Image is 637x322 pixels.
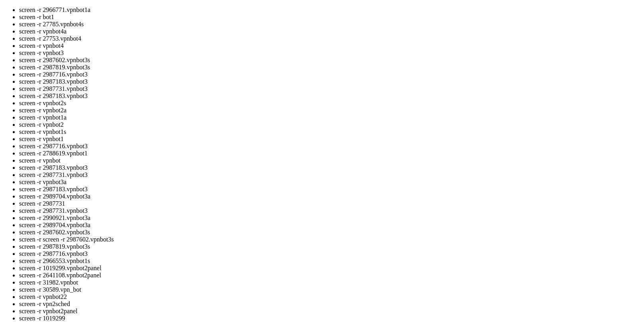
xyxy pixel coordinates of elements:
x-row: 2973744.vpnbot2 ([DATE] 13:59:29) (Detached) [3,215,534,222]
li: screen -r 2641108.vpnbot2panel [19,272,634,279]
x-row: 2966553.vpnbot1s ([DATE] 11:04:50) (Detached) [3,228,534,235]
li: screen -r vpnbot1s [19,128,634,135]
x-row: just raised the bar for easy, resilient and secure K8s cluster deployment. [3,69,534,76]
li: screen -r 30589.vpn_bot [19,286,634,293]
li: screen -r 2987716.vpnbot3 [19,250,634,257]
li: screen -r vpnbot2 [19,121,634,128]
li: screen -r vpnbot1a [19,114,634,121]
li: screen -r 2987183.vpnbot3 [19,164,634,171]
x-row: There are screens on: [3,175,534,182]
x-row: [URL][DOMAIN_NAME] [3,83,534,90]
x-row: Swap usage: 0% [3,36,534,43]
x-row: 2987183.vpnbot3 ([DATE] 19:15:22) (Detached) [3,195,534,202]
li: screen -r 27785.vpnbot4s [19,21,634,28]
x-row: * Strictly confined Kubernetes makes edge and IoT secure. Learn how MicroK8s [3,63,534,70]
li: screen -r 2989704.vpnbot3a [19,193,634,200]
li: screen -r vpnbot2s [19,100,634,107]
li: screen -r 2788619.vpnbot1 [19,150,634,157]
x-row: 2966771.vpnbot1a ([DATE] 11:07:45) (Detached) [3,222,534,229]
li: screen -r 2990921.vpnbot3a [19,214,634,222]
li: screen -r screen -r 2987602.vpnbot3s [19,236,634,243]
x-row: Expanded Security Maintenance for Applications is not enabled. [3,96,534,103]
x-row: root@hiplet-33900:~# screen -r 2966771.vpnbot1a [3,248,534,255]
x-row: Last login: [DATE] from [TECHNICAL_ID] [3,162,534,169]
x-row: root@hiplet-33900:~# screen -ls [3,169,534,176]
x-row: 2987602.vpnbot3s ([DATE] 19:18:38) (Detached) [3,189,534,196]
x-row: *** System restart required *** [3,155,534,162]
x-row: System information as of [DATE] [3,3,534,10]
x-row: 1 additional security update can be applied with ESM Apps. [3,129,534,136]
x-row: Usage of /: 4.0% of 231.44GB Users logged in: 0 [3,23,534,30]
li: screen -r vpn2sched [19,300,634,308]
li: screen -r 1019299.vpnbot2panel [19,265,634,272]
li: screen -r vpnbot3a [19,179,634,186]
x-row: 9 Sockets in /run/screen/S-root. [3,242,534,249]
li: screen -r vpnbot4 [19,42,634,49]
li: screen -r 2989704.vpnbot3a [19,222,634,229]
x-row: 2975456.vpnbot2a ([DATE] 14:35:27) (Detached) [3,202,534,209]
x-row: 2973768.vpnbot2s ([DATE] 14:00:25) (Detached) [3,208,534,215]
li: screen -r 2966771.vpnbot1a [19,6,634,14]
x-row: 60 updates can be applied immediately. [3,109,534,116]
x-row: Learn more about enabling ESM Apps service at [URL][DOMAIN_NAME] [3,136,534,143]
li: screen -r 2987716.vpnbot3 [19,71,634,78]
li: screen -r 2987731.vpnbot3 [19,207,634,214]
x-row: => There is 1 zombie process. [3,49,534,56]
li: screen -r 2987731 [19,200,634,207]
li: screen -r 2987731.vpnbot3 [19,171,634,179]
x-row: Memory usage: 11% IPv4 address for ens3: [TECHNICAL_ID] [3,30,534,37]
li: screen -r 2987602.vpnbot3s [19,57,634,64]
x-row: To see these additional updates run: apt list --upgradable [3,116,534,123]
li: screen -r 2987819.vpnbot3s [19,64,634,71]
li: screen -r 2987183.vpnbot3 [19,92,634,100]
li: screen -r 2987183.vpnbot3 [19,186,634,193]
li: screen -r vpnbot2a [19,107,634,114]
x-row: root@hiplet-33900:~# screen -r [3,261,534,268]
x-row: [detached from 2966771.vpnbot1a] [3,255,534,262]
li: screen -r bot1 [19,14,634,21]
li: screen -r 31982.vpnbot [19,279,634,286]
x-row: 2788619.vpnbot1 ([DATE] 08:46:30) (Detached) [3,235,534,242]
li: screen -r vpnbot [19,157,634,164]
li: screen -r vpnbot2panel [19,308,634,315]
x-row: 2989704.vpnbot3a ([DATE] 19:43:58) (Detached) [3,182,534,189]
li: screen -r vpnbot4a [19,28,634,35]
li: screen -r 2987731.vpnbot3 [19,85,634,92]
li: screen -r 27753.vpnbot4 [19,35,634,42]
li: screen -r 2987716.vpnbot3 [19,143,634,150]
li: screen -r 2987819.vpnbot3s [19,243,634,250]
li: screen -r 1019299 [19,315,634,322]
li: screen -r 2987602.vpnbot3s [19,229,634,236]
x-row: System load: 3.45 Processes: 275 [3,16,534,23]
div: (31, 39) [107,262,110,269]
li: screen -r 2966553.vpnbot1s [19,257,634,265]
li: screen -r vpnbot22 [19,293,634,300]
li: screen -r 2987183.vpnbot3 [19,78,634,85]
li: screen -r vpnbot1 [19,135,634,143]
li: screen -r vpnbot3 [19,49,634,57]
